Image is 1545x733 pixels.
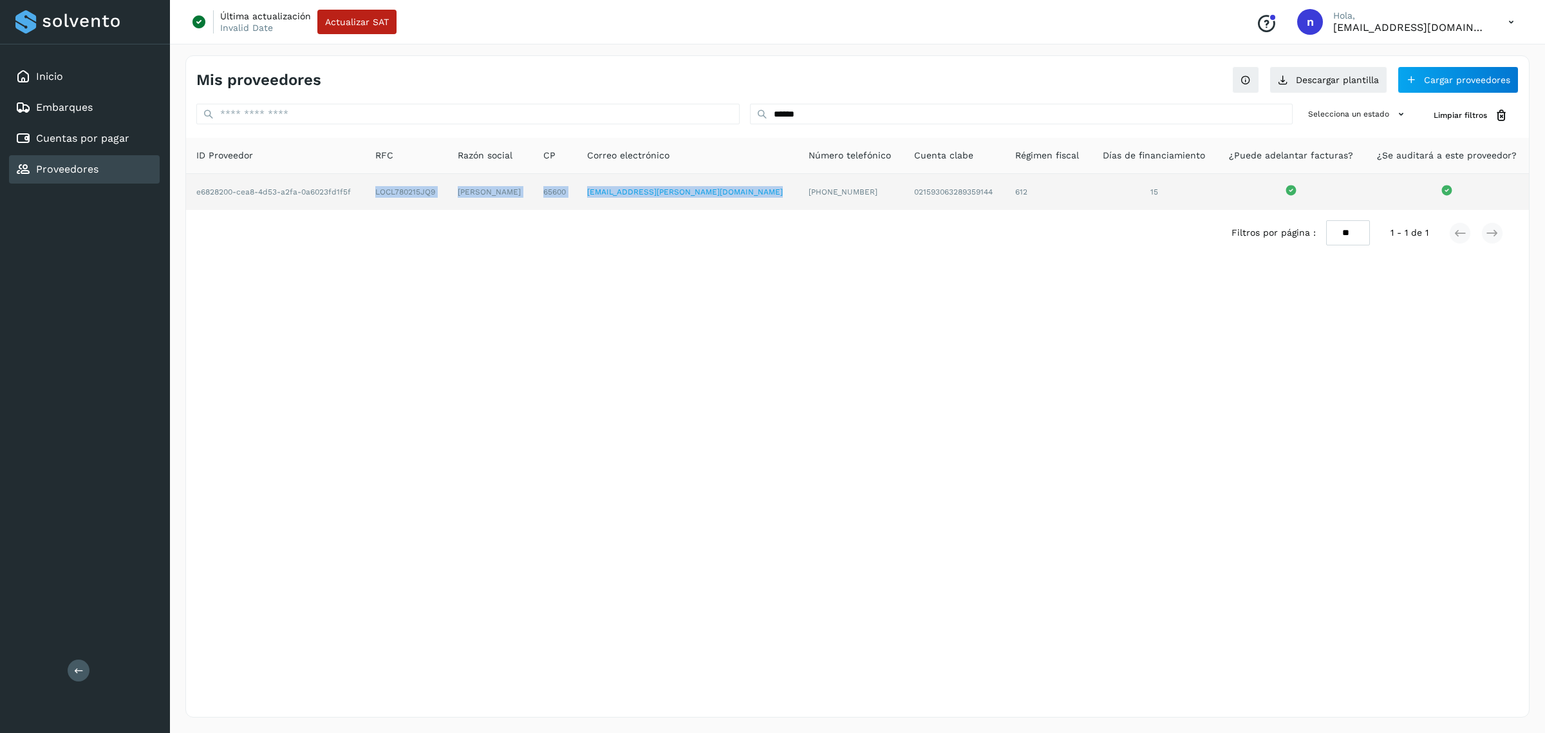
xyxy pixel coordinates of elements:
[1398,66,1519,93] button: Cargar proveedores
[36,101,93,113] a: Embarques
[1231,226,1316,240] span: Filtros por página :
[365,174,447,210] td: LOCL780215JQ9
[9,124,160,153] div: Cuentas por pagar
[587,149,669,162] span: Correo electrónico
[9,155,160,184] div: Proveedores
[220,22,273,33] p: Invalid Date
[36,132,129,144] a: Cuentas por pagar
[458,149,512,162] span: Razón social
[1103,149,1205,162] span: Días de financiamiento
[220,10,311,22] p: Última actualización
[317,10,397,34] button: Actualizar SAT
[1377,149,1517,162] span: ¿Se auditará a este proveedor?
[325,17,389,26] span: Actualizar SAT
[1269,66,1387,93] button: Descargar plantilla
[447,174,533,210] td: [PERSON_NAME]
[1423,104,1519,128] button: Limpiar filtros
[375,149,393,162] span: RFC
[36,163,98,175] a: Proveedores
[196,71,321,90] h4: Mis proveedores
[1091,174,1217,210] td: 15
[1229,149,1353,162] span: ¿Puede adelantar facturas?
[1333,21,1488,33] p: niagara+prod@solvento.mx
[1434,109,1487,121] span: Limpiar filtros
[543,149,556,162] span: CP
[809,149,891,162] span: Número telefónico
[587,187,783,196] a: [EMAIL_ADDRESS][PERSON_NAME][DOMAIN_NAME]
[196,149,253,162] span: ID Proveedor
[533,174,577,210] td: 65600
[809,187,877,196] span: [PHONE_NUMBER]
[904,174,1005,210] td: 021593063289359144
[186,174,365,210] td: e6828200-cea8-4d53-a2fa-0a6023fd1f5f
[1303,104,1413,125] button: Selecciona un estado
[1390,226,1428,240] span: 1 - 1 de 1
[1005,174,1091,210] td: 612
[1333,10,1488,21] p: Hola,
[914,149,973,162] span: Cuenta clabe
[36,70,63,82] a: Inicio
[9,93,160,122] div: Embarques
[9,62,160,91] div: Inicio
[1015,149,1079,162] span: Régimen fiscal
